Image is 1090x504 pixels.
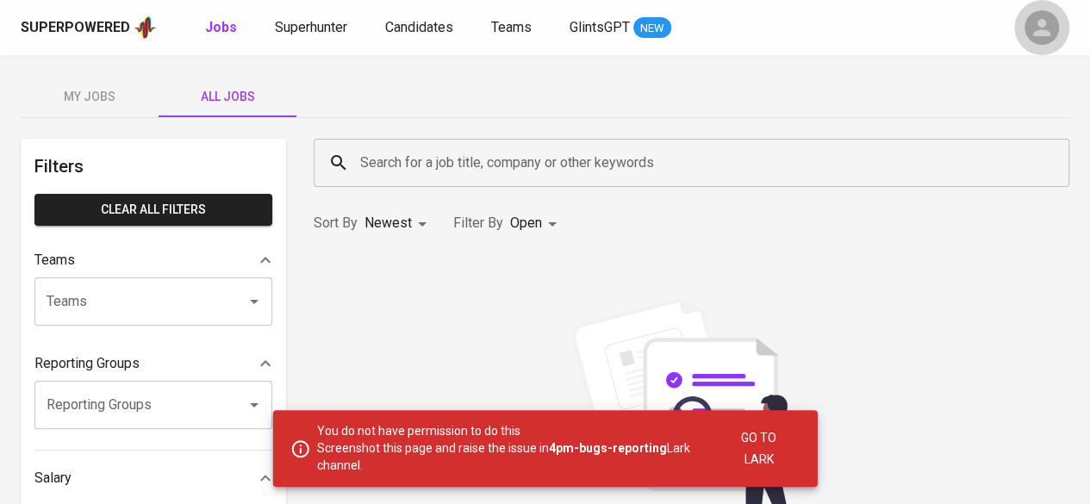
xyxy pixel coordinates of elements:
p: Salary [34,468,72,488]
b: Jobs [205,19,237,35]
span: Superhunter [275,19,347,35]
span: Teams [491,19,532,35]
span: Open [510,215,542,231]
a: GlintsGPT NEW [570,17,671,39]
button: Open [242,289,266,314]
b: 4pm-bugs-reporting [549,441,667,455]
p: Reporting Groups [34,353,140,374]
a: Jobs [205,17,240,39]
a: Teams [491,17,535,39]
div: Superpowered [21,18,130,38]
a: Superpoweredapp logo [21,15,157,40]
span: GlintsGPT [570,19,630,35]
img: app logo [134,15,157,40]
span: All Jobs [169,86,286,108]
p: Sort By [314,213,358,233]
a: Candidates [385,17,457,39]
span: NEW [633,20,671,37]
button: Go to Lark [721,422,797,475]
div: Newest [364,208,433,240]
p: Teams [34,250,75,271]
span: Clear All filters [48,199,258,221]
p: Filter By [453,213,503,233]
a: Superhunter [275,17,351,39]
button: Clear All filters [34,194,272,226]
span: Candidates [385,19,453,35]
button: Open [242,393,266,417]
span: Go to Lark [728,427,790,470]
h6: Filters [34,152,272,180]
p: Newest [364,213,412,233]
div: Reporting Groups [34,346,272,381]
div: Teams [34,243,272,277]
div: Salary [34,461,272,495]
div: Open [510,208,563,240]
p: You do not have permission to do this Screenshot this page and raise the issue in Lark channel. [317,422,707,474]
